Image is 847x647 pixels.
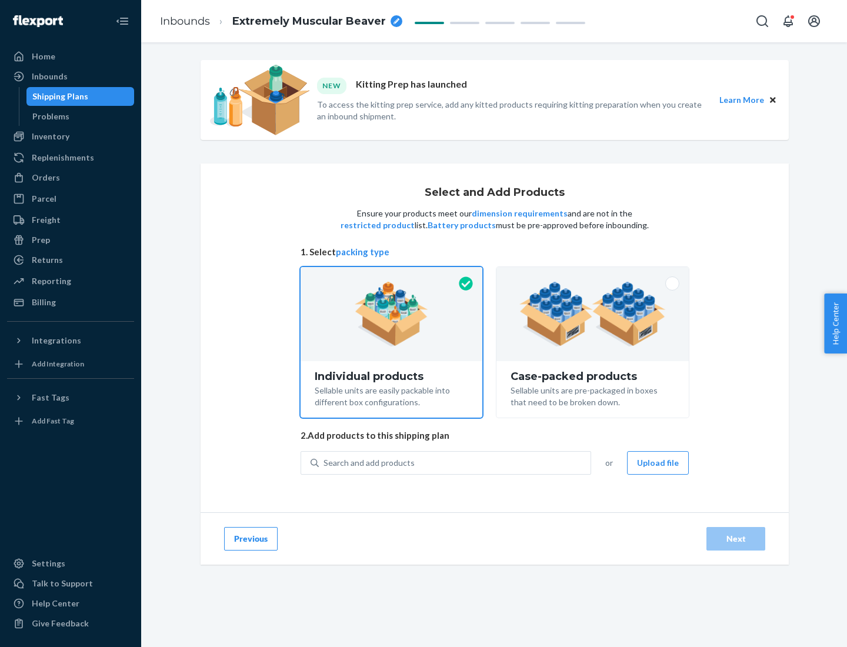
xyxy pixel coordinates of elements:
button: Learn More [719,94,764,106]
button: Next [706,527,765,551]
div: NEW [317,78,346,94]
img: case-pack.59cecea509d18c883b923b81aeac6d0b.png [519,282,666,346]
a: Prep [7,231,134,249]
div: Inbounds [32,71,68,82]
span: 2. Add products to this shipping plan [301,429,689,442]
div: Reporting [32,275,71,287]
a: Add Integration [7,355,134,373]
a: Inbounds [7,67,134,86]
div: Replenishments [32,152,94,164]
div: Sellable units are easily packable into different box configurations. [315,382,468,408]
h1: Select and Add Products [425,187,565,199]
p: Kitting Prep has launched [356,78,467,94]
button: Open Search Box [751,9,774,33]
div: Fast Tags [32,392,69,403]
a: Help Center [7,594,134,613]
div: Settings [32,558,65,569]
button: restricted product [341,219,415,231]
a: Problems [26,107,135,126]
div: Integrations [32,335,81,346]
div: Add Fast Tag [32,416,74,426]
div: Sellable units are pre-packaged in boxes that need to be broken down. [511,382,675,408]
a: Inbounds [160,15,210,28]
a: Settings [7,554,134,573]
div: Individual products [315,371,468,382]
span: or [605,457,613,469]
button: Open account menu [802,9,826,33]
button: Integrations [7,331,134,350]
div: Search and add products [324,457,415,469]
a: Orders [7,168,134,187]
ol: breadcrumbs [151,4,412,39]
span: 1. Select [301,246,689,258]
div: Add Integration [32,359,84,369]
a: Add Fast Tag [7,412,134,431]
a: Freight [7,211,134,229]
div: Freight [32,214,61,226]
div: Shipping Plans [32,91,88,102]
div: Orders [32,172,60,184]
div: Prep [32,234,50,246]
a: Home [7,47,134,66]
a: Parcel [7,189,134,208]
button: dimension requirements [472,208,568,219]
button: Battery products [428,219,496,231]
div: Give Feedback [32,618,89,629]
a: Billing [7,293,134,312]
a: Shipping Plans [26,87,135,106]
a: Returns [7,251,134,269]
div: Help Center [32,598,79,609]
div: Case-packed products [511,371,675,382]
a: Replenishments [7,148,134,167]
div: Inventory [32,131,69,142]
a: Talk to Support [7,574,134,593]
button: Fast Tags [7,388,134,407]
img: Flexport logo [13,15,63,27]
div: Problems [32,111,69,122]
button: Close Navigation [111,9,134,33]
div: Parcel [32,193,56,205]
div: Returns [32,254,63,266]
button: Close [766,94,779,106]
button: Help Center [824,294,847,353]
div: Billing [32,296,56,308]
p: Ensure your products meet our and are not in the list. must be pre-approved before inbounding. [339,208,650,231]
a: Reporting [7,272,134,291]
div: Next [716,533,755,545]
a: Inventory [7,127,134,146]
img: individual-pack.facf35554cb0f1810c75b2bd6df2d64e.png [355,282,428,346]
div: Home [32,51,55,62]
button: Previous [224,527,278,551]
button: Upload file [627,451,689,475]
div: Talk to Support [32,578,93,589]
span: Extremely Muscular Beaver [232,14,386,29]
button: Open notifications [776,9,800,33]
button: packing type [336,246,389,258]
p: To access the kitting prep service, add any kitted products requiring kitting preparation when yo... [317,99,709,122]
button: Give Feedback [7,614,134,633]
